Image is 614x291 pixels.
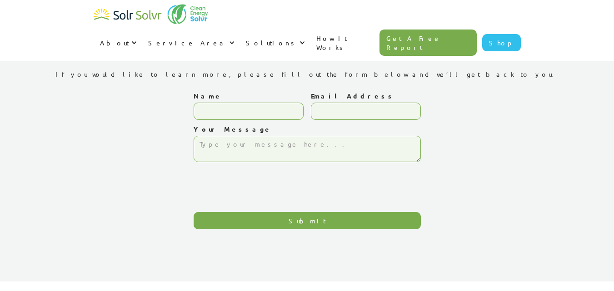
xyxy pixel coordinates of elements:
[94,29,142,56] div: About
[194,91,421,229] form: Contact Us Form
[194,91,304,100] label: Name
[311,91,421,100] label: Email Address
[100,38,129,47] div: About
[310,25,380,61] a: How It Works
[194,124,421,133] label: Your Message
[240,29,310,56] div: Solutions
[194,212,421,229] input: Submit
[148,38,227,47] div: Service Area
[482,34,521,51] a: Shop
[246,38,297,47] div: Solutions
[55,69,559,79] div: If you would like to learn more, please fill out the form below and we’ll get back to you.
[142,29,240,56] div: Service Area
[194,167,332,202] iframe: reCAPTCHA
[379,30,477,56] a: Get A Free Report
